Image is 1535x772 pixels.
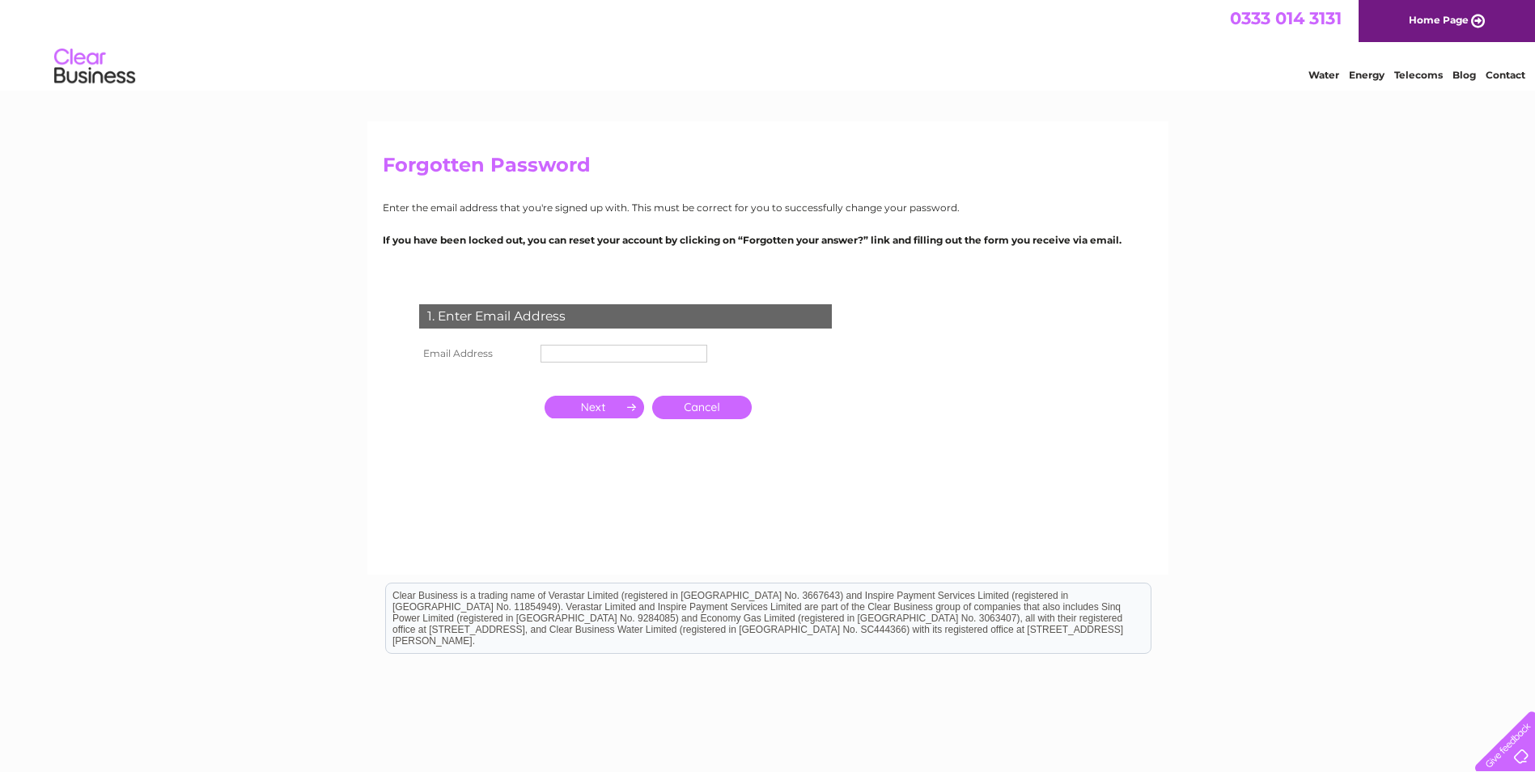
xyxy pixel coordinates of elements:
a: Blog [1452,69,1476,81]
img: logo.png [53,42,136,91]
a: Telecoms [1394,69,1443,81]
div: 1. Enter Email Address [419,304,832,329]
a: Water [1308,69,1339,81]
a: Energy [1349,69,1384,81]
a: Cancel [652,396,752,419]
p: Enter the email address that you're signed up with. This must be correct for you to successfully ... [383,200,1153,215]
p: If you have been locked out, you can reset your account by clicking on “Forgotten your answer?” l... [383,232,1153,248]
div: Clear Business is a trading name of Verastar Limited (registered in [GEOGRAPHIC_DATA] No. 3667643... [386,9,1151,78]
th: Email Address [415,341,536,367]
a: 0333 014 3131 [1230,8,1342,28]
h2: Forgotten Password [383,154,1153,185]
a: Contact [1486,69,1525,81]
